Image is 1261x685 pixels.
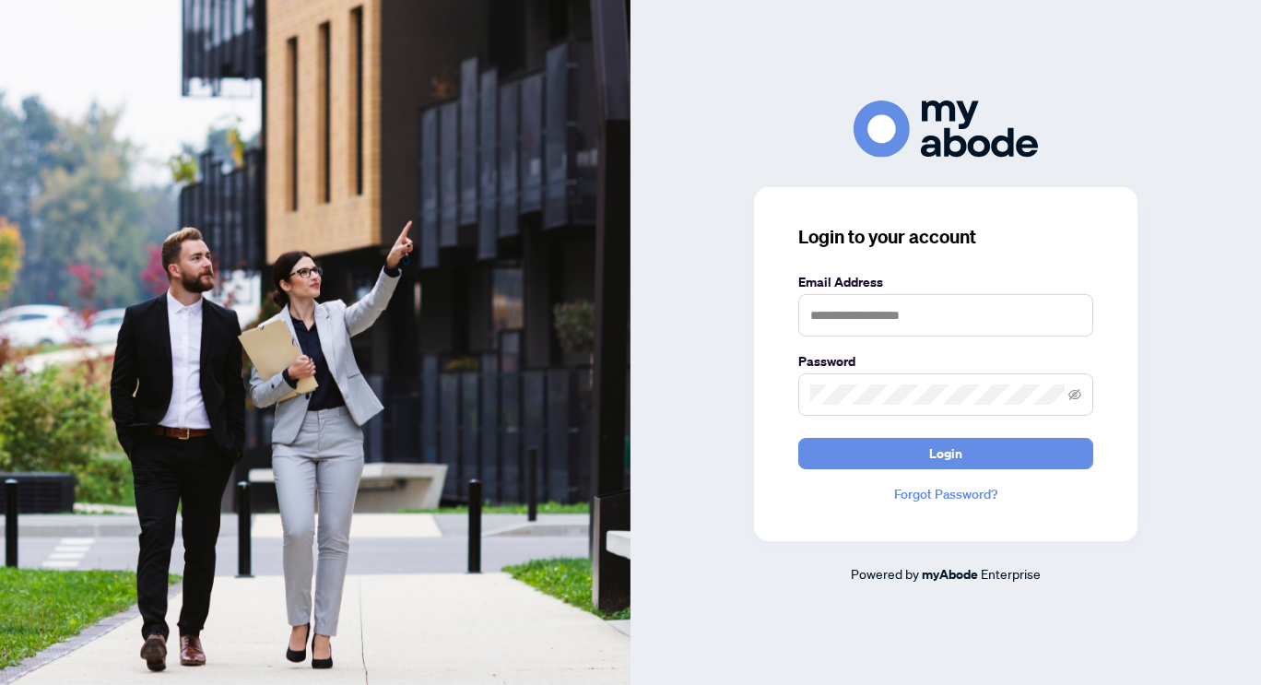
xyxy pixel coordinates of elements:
a: Forgot Password? [798,484,1093,504]
span: Login [929,439,962,468]
span: eye-invisible [1068,388,1081,401]
a: myAbode [922,564,978,585]
span: Enterprise [981,565,1041,582]
label: Email Address [798,272,1093,292]
button: Login [798,438,1093,469]
h3: Login to your account [798,224,1093,250]
span: Powered by [851,565,919,582]
label: Password [798,351,1093,372]
img: ma-logo [854,100,1038,157]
